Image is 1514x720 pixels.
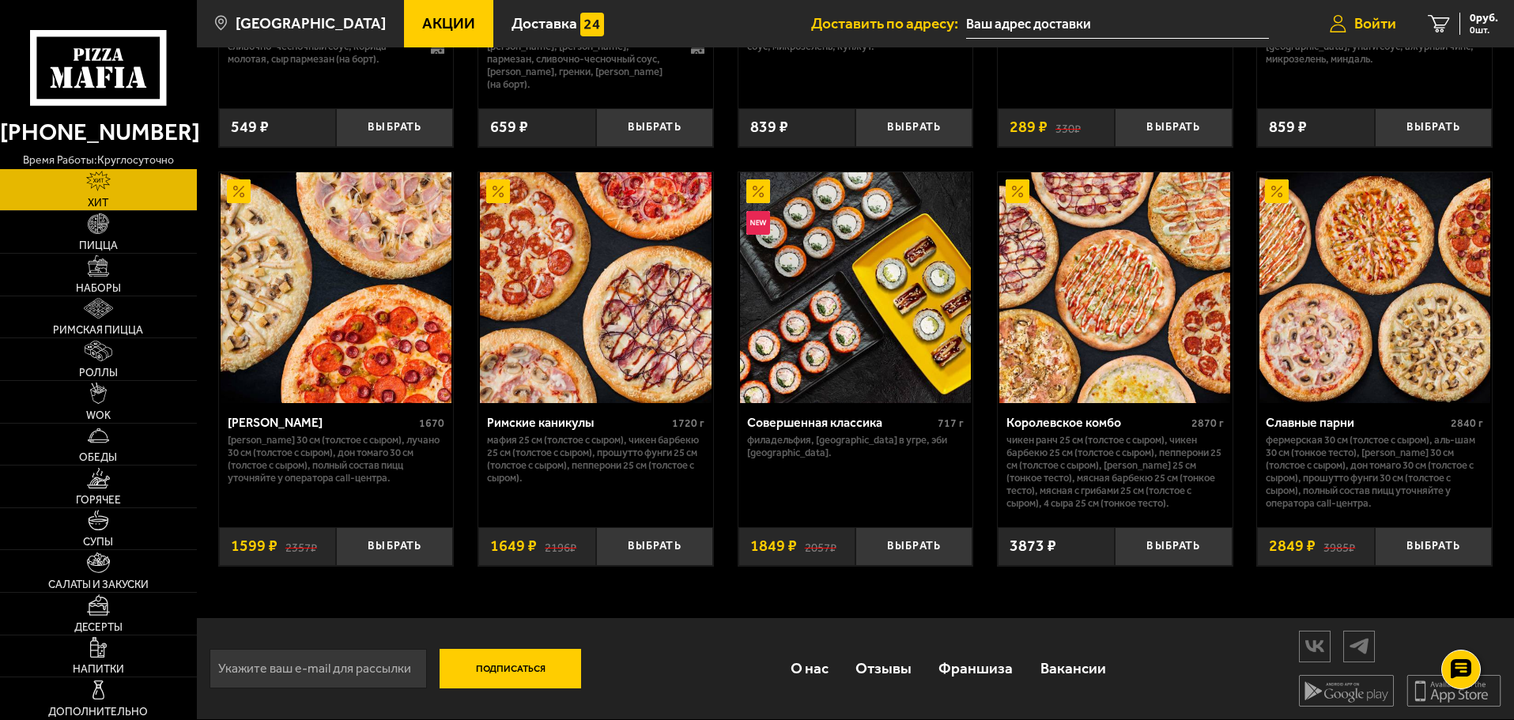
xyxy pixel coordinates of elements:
[74,622,123,633] span: Десерты
[86,410,111,421] span: WOK
[440,649,582,688] button: Подписаться
[855,108,972,147] button: Выбрать
[79,368,118,379] span: Роллы
[998,172,1233,403] a: АкционныйКоролевское комбо
[79,240,118,251] span: Пицца
[746,211,770,235] img: Новинка
[1055,119,1081,135] s: 330 ₽
[486,179,510,203] img: Акционный
[740,172,971,403] img: Совершенная классика
[1257,172,1492,403] a: АкционныйСлавные парни
[747,434,965,459] p: Филадельфия, [GEOGRAPHIC_DATA] в угре, Эби [GEOGRAPHIC_DATA].
[750,538,797,554] span: 1849 ₽
[231,538,278,554] span: 1599 ₽
[1259,172,1490,403] img: Славные парни
[1344,632,1374,660] img: tg
[1006,434,1224,510] p: Чикен Ранч 25 см (толстое с сыром), Чикен Барбекю 25 см (толстое с сыром), Пепперони 25 см (толст...
[73,664,124,675] span: Напитки
[1375,527,1492,566] button: Выбрать
[842,643,925,694] a: Отзывы
[811,16,966,31] span: Доставить по адресу:
[805,538,836,554] s: 2057 ₽
[419,417,444,430] span: 1670
[228,434,445,484] p: [PERSON_NAME] 30 см (толстое с сыром), Лучано 30 см (толстое с сыром), Дон Томаго 30 см (толстое ...
[1191,417,1224,430] span: 2870 г
[88,198,108,209] span: Хит
[746,179,770,203] img: Акционный
[750,119,788,135] span: 839 ₽
[1265,179,1289,203] img: Акционный
[1266,434,1483,510] p: Фермерская 30 см (толстое с сыром), Аль-Шам 30 см (тонкое тесто), [PERSON_NAME] 30 см (толстое с ...
[738,172,973,403] a: АкционныйНовинкаСовершенная классика
[966,9,1269,39] input: Ваш адрес доставки
[227,179,251,203] img: Акционный
[336,527,453,566] button: Выбрать
[596,108,713,147] button: Выбрать
[1269,538,1316,554] span: 2849 ₽
[236,16,386,31] span: [GEOGRAPHIC_DATA]
[1470,25,1498,35] span: 0 шт.
[672,417,704,430] span: 1720 г
[925,643,1026,694] a: Франшиза
[580,13,604,36] img: 15daf4d41897b9f0e9f617042186c801.svg
[776,643,841,694] a: О нас
[1451,417,1483,430] span: 2840 г
[336,108,453,147] button: Выбрать
[76,283,121,294] span: Наборы
[221,172,451,403] img: Хет Трик
[1354,16,1396,31] span: Войти
[490,538,537,554] span: 1649 ₽
[1269,119,1307,135] span: 859 ₽
[1470,13,1498,24] span: 0 руб.
[53,325,143,336] span: Римская пицца
[1006,415,1187,430] div: Королевское комбо
[79,452,117,463] span: Обеды
[1323,538,1355,554] s: 3985 ₽
[747,415,934,430] div: Совершенная классика
[1010,538,1056,554] span: 3873 ₽
[487,434,704,484] p: Мафия 25 см (толстое с сыром), Чикен Барбекю 25 см (толстое с сыром), Прошутто Фунги 25 см (толст...
[76,495,121,506] span: Горячее
[1300,632,1330,660] img: vk
[545,538,576,554] s: 2196 ₽
[478,172,713,403] a: АкционныйРимские каникулы
[938,417,964,430] span: 717 г
[83,537,113,548] span: Супы
[1006,179,1029,203] img: Акционный
[231,119,269,135] span: 549 ₽
[999,172,1230,403] img: Королевское комбо
[1115,108,1232,147] button: Выбрать
[512,16,577,31] span: Доставка
[210,649,427,688] input: Укажите ваш e-mail для рассылки
[1027,643,1119,694] a: Вакансии
[1115,527,1232,566] button: Выбрать
[48,707,148,718] span: Дополнительно
[487,28,674,91] p: цыпленок, [PERSON_NAME], [PERSON_NAME], [PERSON_NAME], пармезан, сливочно-чесночный соус, [PERSON...
[422,16,475,31] span: Акции
[228,415,416,430] div: [PERSON_NAME]
[596,527,713,566] button: Выбрать
[1375,108,1492,147] button: Выбрать
[219,172,454,403] a: АкционныйХет Трик
[285,538,317,554] s: 2357 ₽
[487,415,668,430] div: Римские каникулы
[1266,415,1447,430] div: Славные парни
[1010,119,1048,135] span: 289 ₽
[490,119,528,135] span: 659 ₽
[480,172,711,403] img: Римские каникулы
[48,579,149,590] span: Салаты и закуски
[855,527,972,566] button: Выбрать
